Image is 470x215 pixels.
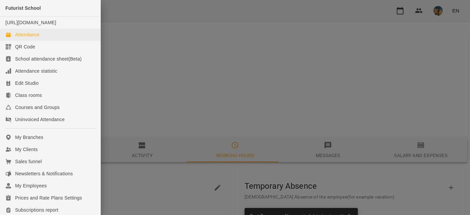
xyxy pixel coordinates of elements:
[5,20,56,25] a: [URL][DOMAIN_NAME]
[15,182,47,189] div: My Employees
[15,56,82,62] div: School attendance sheet(Beta)
[15,134,43,141] div: My Branches
[15,194,82,201] div: Prices and Rate Plans Settings
[5,5,41,11] span: Futurist School
[15,146,38,153] div: My Clients
[15,170,73,177] div: Newsletters & Notifications
[15,158,42,165] div: Sales funnel
[15,116,65,123] div: Uninvoiced Attendance
[15,68,57,74] div: Attendance statistic
[15,31,40,38] div: Attendance
[15,92,42,99] div: Class rooms
[15,104,60,111] div: Courses and Groups
[15,80,39,86] div: Edit Studio
[15,207,58,213] div: Subscriptions report
[15,43,35,50] div: QR Code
